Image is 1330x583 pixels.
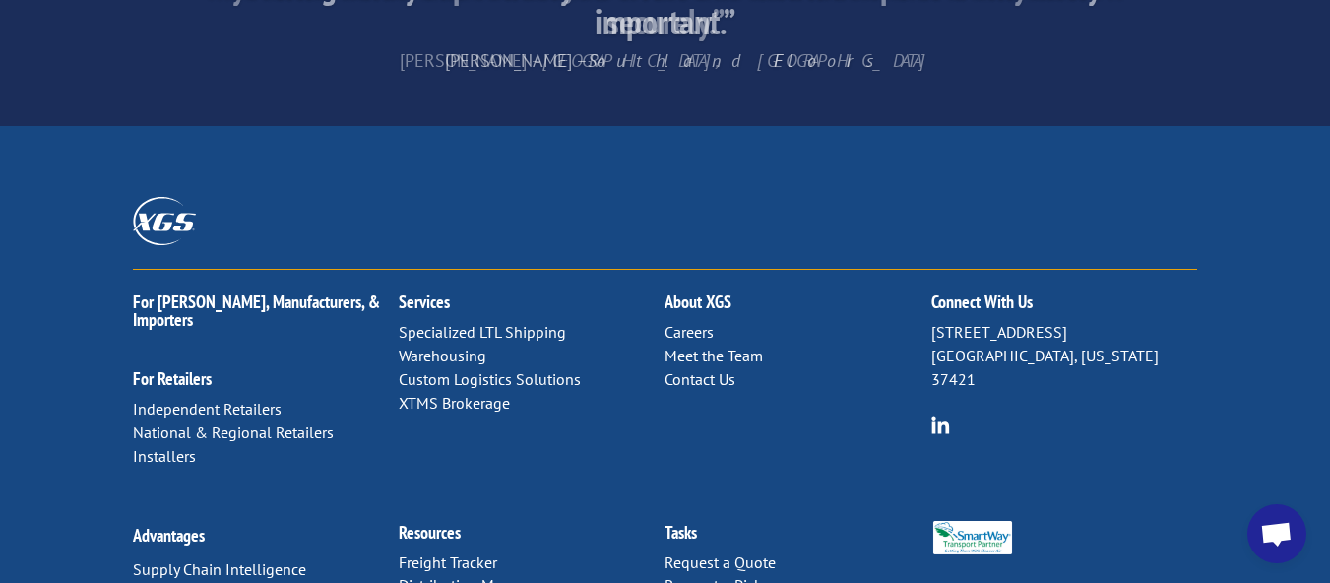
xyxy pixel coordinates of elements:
a: Warehousing [399,346,486,365]
a: Freight Tracker [399,552,497,572]
span: [PERSON_NAME] – [445,49,886,72]
a: National & Regional Retailers [133,422,334,442]
img: Smartway_Logo [931,521,1014,555]
em: Southland Floors [588,49,886,72]
a: Advantages [133,524,205,547]
h2: Connect With Us [931,293,1197,321]
a: Resources [399,521,461,544]
img: XGS_Logos_ALL_2024_All_White [133,197,196,245]
a: Request a Quote [665,552,776,572]
div: Open chat [1247,504,1306,563]
a: XTMS Brokerage [399,393,510,413]
a: Installers [133,446,196,466]
a: Independent Retailers [133,399,282,419]
p: [STREET_ADDRESS] [GEOGRAPHIC_DATA], [US_STATE] 37421 [931,321,1197,391]
h2: Tasks [665,524,930,551]
a: Custom Logistics Solutions [399,369,581,389]
a: Services [399,291,450,313]
a: For Retailers [133,367,212,390]
a: About XGS [665,291,731,313]
a: Specialized LTL Shipping [399,322,566,342]
a: For [PERSON_NAME], Manufacturers, & Importers [133,291,380,331]
a: Contact Us [665,369,735,389]
a: Supply Chain Intelligence [133,559,306,579]
a: Careers [665,322,714,342]
a: Meet the Team [665,346,763,365]
img: group-6 [931,416,950,434]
